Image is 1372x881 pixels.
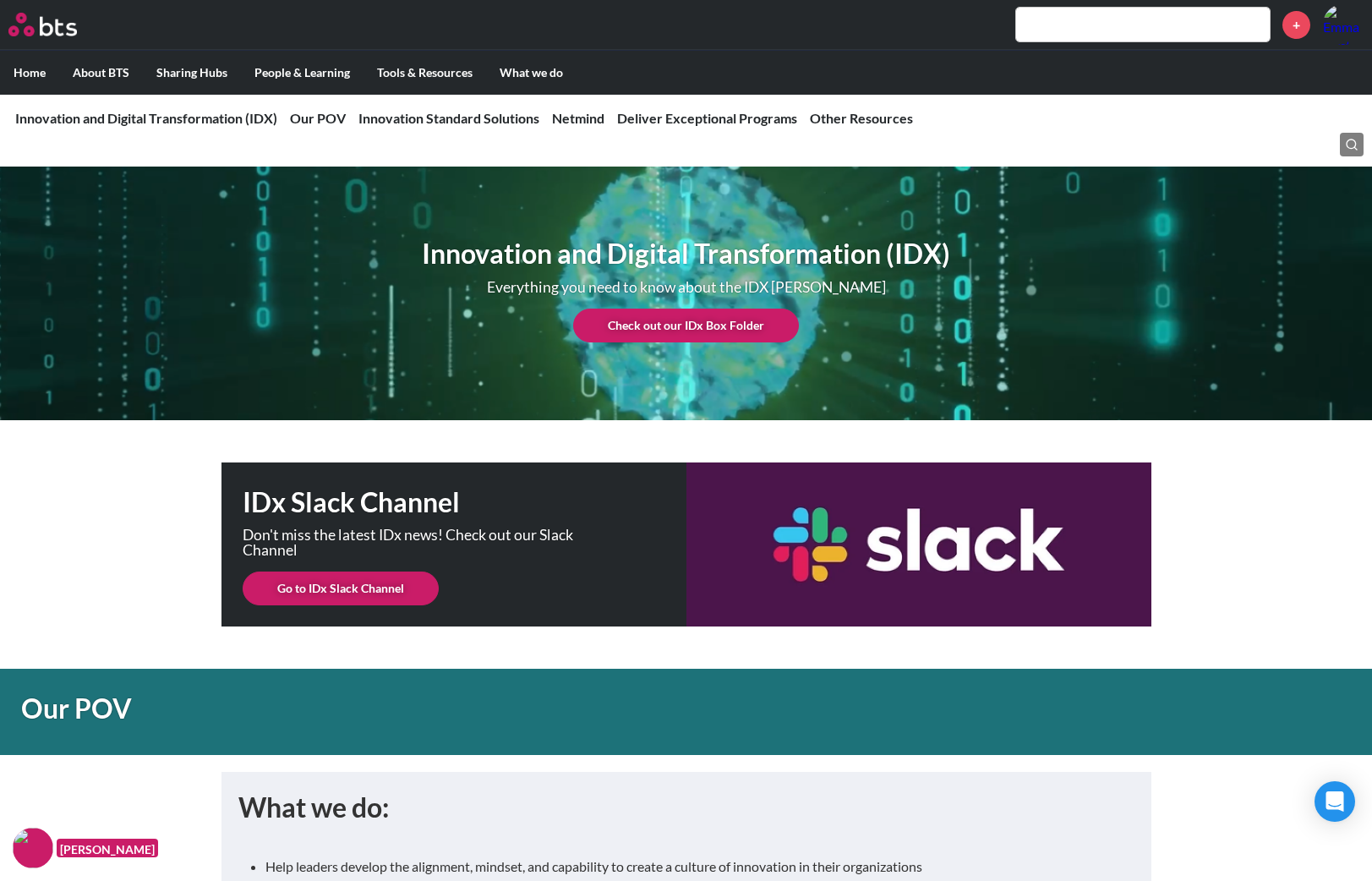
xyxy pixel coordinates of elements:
a: Innovation Standard Solutions [358,110,539,126]
a: Profile [1323,4,1364,45]
li: Help leaders develop the alignment, mindset, and capability to create a culture of innovation in ... [265,857,1121,876]
label: Sharing Hubs [143,51,241,95]
a: Deliver Exceptional Programs [617,110,797,126]
h1: Our POV [21,690,952,728]
img: Emma Nystrom [1323,4,1364,45]
label: What we do [486,51,577,95]
img: F [13,828,53,868]
a: Check out our IDx Box Folder [573,309,799,342]
h1: What we do: [238,789,1134,827]
a: Go home [8,13,108,36]
img: BTS Logo [8,13,77,36]
a: Our POV [290,110,346,126]
a: Innovation and Digital Transformation (IDX) [15,110,277,126]
a: Netmind [552,110,604,126]
h1: Innovation and Digital Transformation (IDX) [422,235,950,273]
div: Open Intercom Messenger [1315,781,1355,822]
p: Don't miss the latest IDx news! Check out our Slack Channel [243,528,598,557]
label: About BTS [59,51,143,95]
label: People & Learning [241,51,363,95]
a: Other Resources [810,110,913,126]
p: Everything you need to know about the IDX [PERSON_NAME] [475,280,898,295]
figcaption: [PERSON_NAME] [57,839,158,858]
a: Go to IDx Slack Channel [243,572,439,605]
label: Tools & Resources [363,51,486,95]
a: + [1282,11,1310,39]
h1: IDx Slack Channel [243,484,686,522]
